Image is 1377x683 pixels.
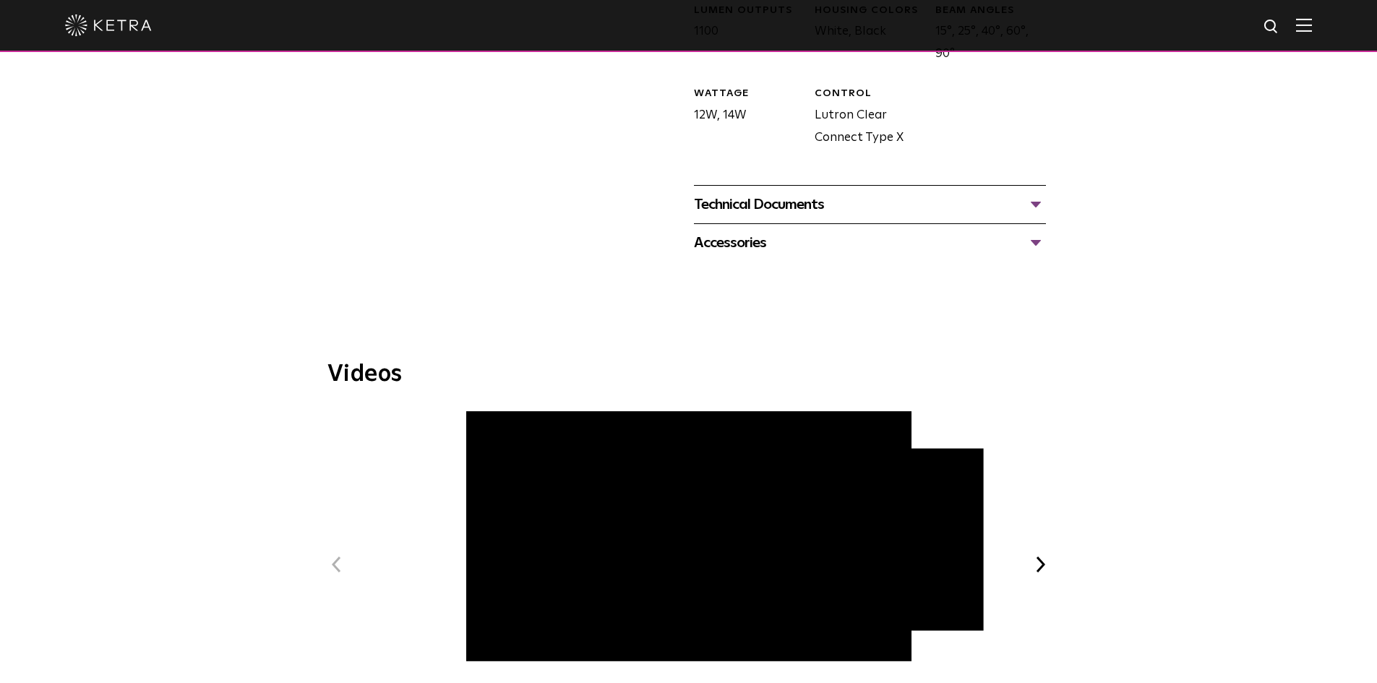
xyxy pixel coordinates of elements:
div: CONTROL [815,87,925,101]
button: Next [1031,555,1050,574]
div: Lutron Clear Connect Type X [804,87,925,149]
img: Hamburger%20Nav.svg [1296,18,1312,32]
div: Accessories [694,231,1046,254]
img: search icon [1263,18,1281,36]
div: WATTAGE [694,87,804,101]
button: Previous [327,555,346,574]
div: 12W, 14W [683,87,804,149]
div: Technical Documents [694,193,1046,216]
img: ketra-logo-2019-white [65,14,152,36]
h3: Videos [327,363,1050,386]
